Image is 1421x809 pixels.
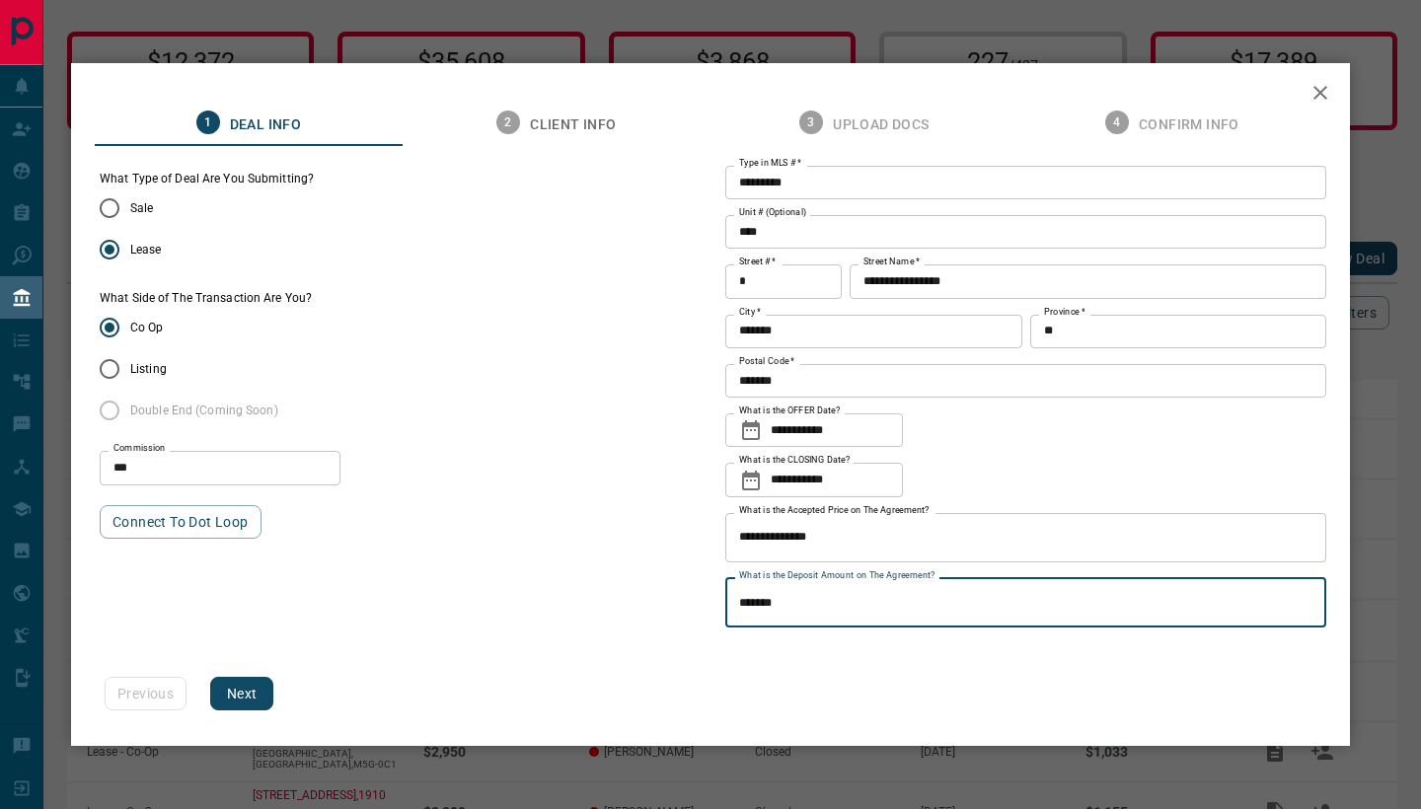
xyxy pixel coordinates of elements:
[130,319,164,336] span: Co Op
[863,256,920,268] label: Street Name
[130,360,167,378] span: Listing
[130,241,162,258] span: Lease
[210,677,273,710] button: Next
[130,199,153,217] span: Sale
[739,157,801,170] label: Type in MLS #
[1044,306,1084,319] label: Province
[100,290,312,307] label: What Side of The Transaction Are You?
[739,256,776,268] label: Street #
[739,306,761,319] label: City
[739,454,850,467] label: What is the CLOSING Date?
[505,115,512,129] text: 2
[739,355,794,368] label: Postal Code
[739,504,930,517] label: What is the Accepted Price on The Agreement?
[739,206,806,219] label: Unit # (Optional)
[113,442,166,455] label: Commission
[739,404,840,417] label: What is the OFFER Date?
[100,505,262,539] button: Connect to Dot Loop
[204,115,211,129] text: 1
[130,402,278,419] span: Double End (Coming Soon)
[530,116,616,134] span: Client Info
[230,116,302,134] span: Deal Info
[739,569,935,582] label: What is the Deposit Amount on The Agreement?
[100,171,314,187] legend: What Type of Deal Are You Submitting?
